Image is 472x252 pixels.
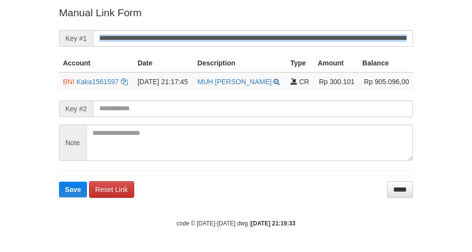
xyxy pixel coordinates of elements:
[299,78,309,86] span: CR
[358,54,413,72] th: Balance
[89,181,134,198] a: Reset Link
[358,72,413,91] td: Rp 905.096,00
[59,5,413,20] p: Manual Link Form
[194,54,287,72] th: Description
[59,125,86,161] span: Note
[314,54,358,72] th: Amount
[59,100,93,117] span: Key #2
[65,186,81,193] span: Save
[198,78,272,86] a: MUH [PERSON_NAME]
[95,186,128,193] span: Reset Link
[76,78,118,86] a: Kaka1561597
[63,78,74,86] span: BNI
[59,54,134,72] th: Account
[59,30,93,47] span: Key #1
[314,72,358,91] td: Rp 300.101
[287,54,314,72] th: Type
[177,220,295,227] small: code © [DATE]-[DATE] dwg |
[134,72,194,91] td: [DATE] 21:17:45
[59,182,87,197] button: Save
[121,78,128,86] a: Copy Kaka1561597 to clipboard
[134,54,194,72] th: Date
[251,220,295,227] strong: [DATE] 21:19:33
